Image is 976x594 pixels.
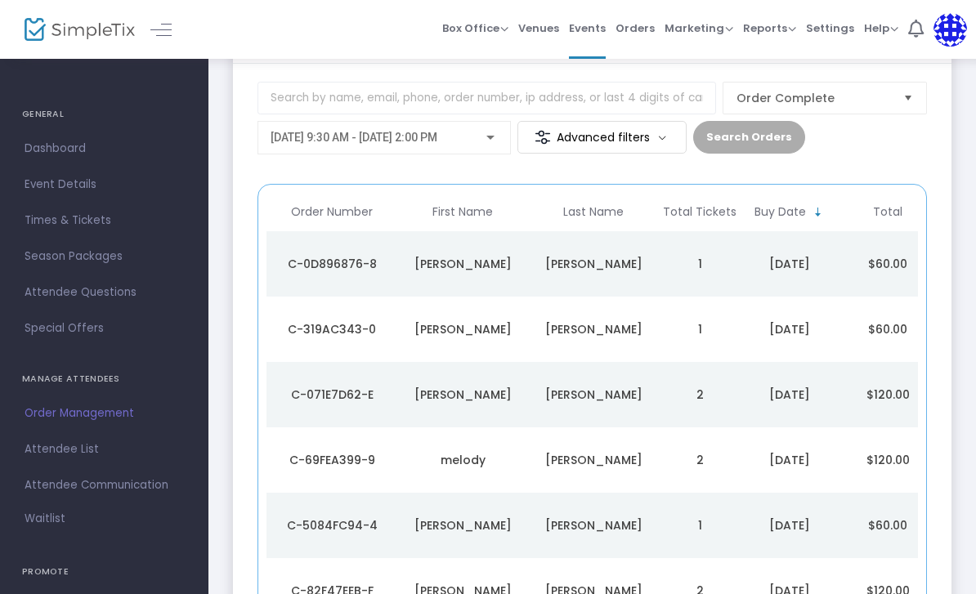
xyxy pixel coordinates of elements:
[532,321,655,337] div: Nemec
[517,121,687,154] m-button: Advanced filters
[401,517,524,534] div: Estela
[812,206,825,219] span: Sortable
[271,321,393,337] div: C-319AC343-0
[25,511,65,527] span: Waitlist
[616,7,655,49] span: Orders
[25,439,184,460] span: Attendee List
[401,386,524,403] div: Tammy
[659,493,741,558] td: 1
[271,517,393,534] div: C-5084FC94-4
[569,7,606,49] span: Events
[25,318,184,339] span: Special Offers
[659,231,741,297] td: 1
[271,452,393,468] div: C-69FEA399-9
[745,321,835,337] div: 10/11/2025
[745,256,835,272] div: 10/12/2025
[839,297,937,362] td: $60.00
[25,138,184,159] span: Dashboard
[864,20,898,36] span: Help
[271,386,393,403] div: C-071E7D62-E
[22,98,186,131] h4: GENERAL
[432,205,493,219] span: First Name
[745,517,835,534] div: 10/10/2025
[535,129,551,145] img: filter
[401,256,524,272] div: Patricia
[401,321,524,337] div: Loretta
[754,205,806,219] span: Buy Date
[532,256,655,272] div: Thompson
[745,452,835,468] div: 10/10/2025
[532,386,655,403] div: Chiovari
[563,205,624,219] span: Last Name
[532,452,655,468] div: coleman
[25,282,184,303] span: Attendee Questions
[839,493,937,558] td: $60.00
[873,205,902,219] span: Total
[659,193,741,231] th: Total Tickets
[532,517,655,534] div: Hammond
[839,362,937,427] td: $120.00
[22,363,186,395] h4: MANAGE ATTENDEES
[839,427,937,493] td: $120.00
[25,174,184,195] span: Event Details
[659,297,741,362] td: 1
[806,7,854,49] span: Settings
[665,20,733,36] span: Marketing
[257,82,716,114] input: Search by name, email, phone, order number, ip address, or last 4 digits of card
[271,131,437,144] span: [DATE] 9:30 AM - [DATE] 2:00 PM
[743,20,796,36] span: Reports
[518,7,559,49] span: Venues
[271,256,393,272] div: C-0D896876-8
[745,386,835,403] div: 10/11/2025
[897,83,920,114] button: Select
[442,20,508,36] span: Box Office
[25,246,184,267] span: Season Packages
[291,205,373,219] span: Order Number
[25,210,184,231] span: Times & Tickets
[25,403,184,424] span: Order Management
[659,362,741,427] td: 2
[22,556,186,588] h4: PROMOTE
[659,427,741,493] td: 2
[401,452,524,468] div: melody
[736,90,890,106] span: Order Complete
[25,475,184,496] span: Attendee Communication
[839,231,937,297] td: $60.00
